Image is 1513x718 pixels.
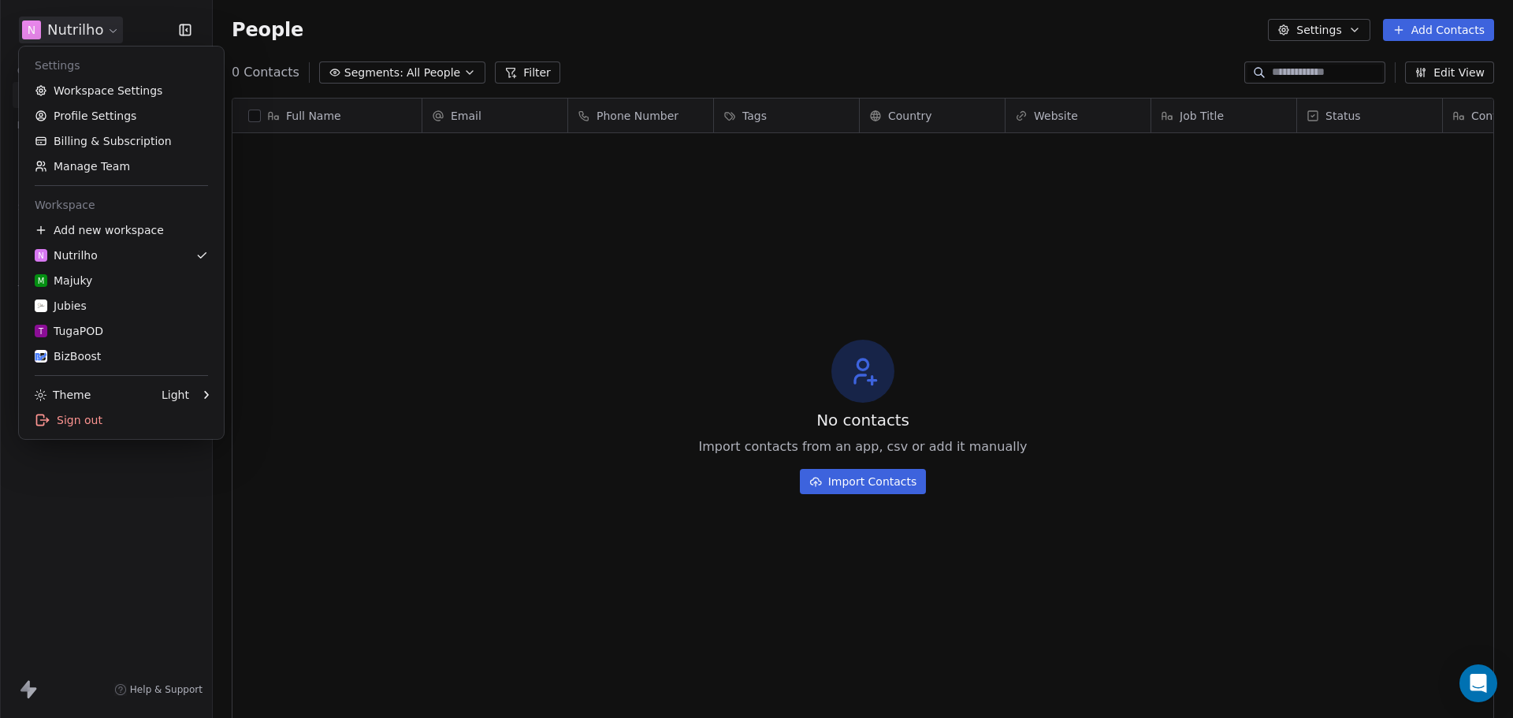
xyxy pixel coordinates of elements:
div: Nutrilho [35,247,98,263]
div: Domínio [83,93,121,103]
img: tab_keywords_by_traffic_grey.svg [166,91,179,104]
div: [PERSON_NAME]: [DOMAIN_NAME] [41,41,225,54]
span: T [39,326,43,337]
img: logo_orange.svg [25,25,38,38]
div: Settings [25,53,217,78]
span: M [38,275,45,287]
a: Profile Settings [25,103,217,128]
div: Workspace [25,192,217,218]
a: Billing & Subscription [25,128,217,154]
div: Palavras-chave [184,93,253,103]
img: Logo%20Jubies.png [35,299,47,312]
div: TugaPOD [35,323,103,339]
img: tab_domain_overview_orange.svg [65,91,78,104]
img: website_grey.svg [25,41,38,54]
div: Theme [35,387,91,403]
div: Majuky [35,273,92,288]
div: Jubies [35,298,87,314]
a: Manage Team [25,154,217,179]
span: N [38,250,44,262]
img: Favicon%20BizBoost%20v2.jpg [35,350,47,363]
a: Workspace Settings [25,78,217,103]
div: BizBoost [35,348,101,364]
div: Add new workspace [25,218,217,243]
div: Sign out [25,407,217,433]
div: v 4.0.24 [44,25,77,38]
div: Light [162,387,189,403]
